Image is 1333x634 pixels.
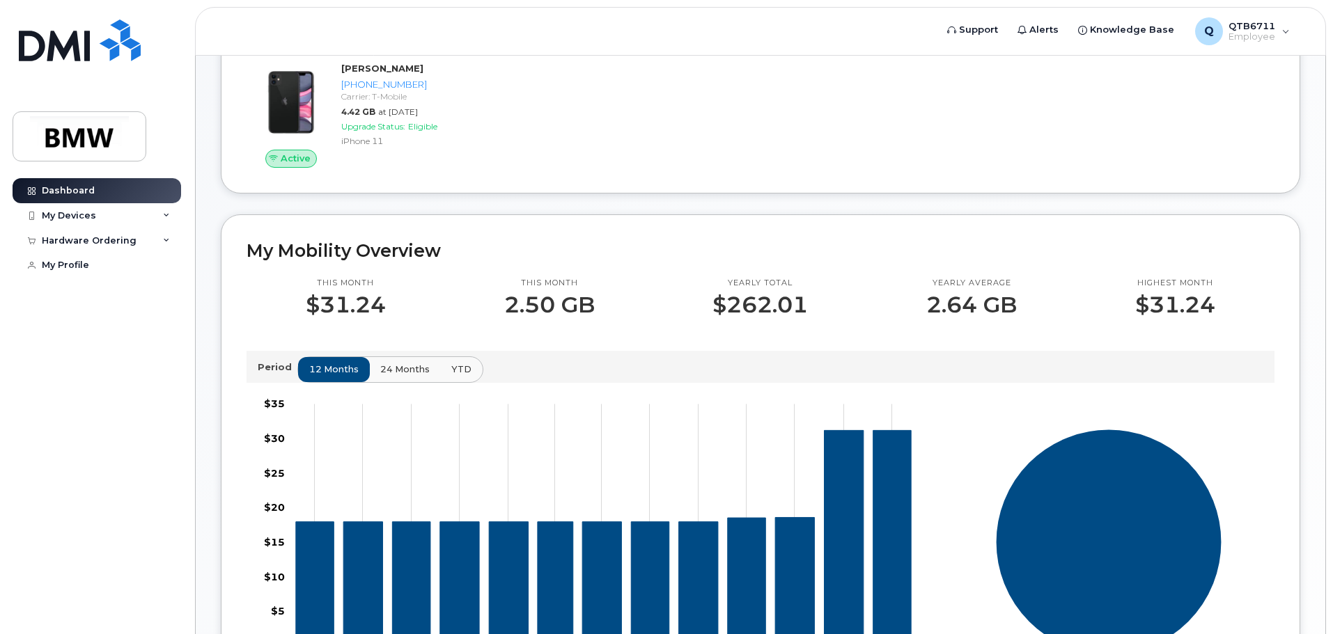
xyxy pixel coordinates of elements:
span: 24 months [380,363,430,376]
p: 2.64 GB [926,292,1017,317]
p: $262.01 [712,292,808,317]
div: QTB6711 [1185,17,1300,45]
strong: [PERSON_NAME] [341,63,423,74]
div: iPhone 11 [341,135,485,147]
a: Alerts [1008,16,1068,44]
tspan: $10 [264,570,285,583]
p: Highest month [1135,278,1215,289]
span: Support [959,23,998,37]
tspan: $25 [264,466,285,479]
tspan: $30 [264,431,285,444]
span: Knowledge Base [1090,23,1174,37]
h2: My Mobility Overview [247,240,1274,261]
div: [PHONE_NUMBER] [341,78,485,91]
tspan: $20 [264,501,285,514]
div: Carrier: T-Mobile [341,90,485,102]
tspan: $35 [264,397,285,410]
a: Active[PERSON_NAME][PHONE_NUMBER]Carrier: T-Mobile4.42 GBat [DATE]Upgrade Status:EligibleiPhone 11 [247,62,491,168]
span: QTB6711 [1229,20,1275,31]
a: Support [937,16,1008,44]
iframe: Messenger Launcher [1272,573,1323,624]
span: Upgrade Status: [341,121,405,132]
span: Eligible [408,121,437,132]
tspan: $5 [271,605,285,617]
span: Employee [1229,31,1275,42]
p: This month [306,278,386,289]
p: 2.50 GB [504,292,595,317]
span: Active [281,152,311,165]
span: at [DATE] [378,106,418,117]
span: Alerts [1029,23,1059,37]
tspan: $15 [264,536,285,548]
a: Knowledge Base [1068,16,1184,44]
p: Yearly average [926,278,1017,289]
span: Q [1204,23,1214,40]
p: $31.24 [306,292,386,317]
p: Yearly total [712,278,808,289]
span: YTD [451,363,471,376]
p: This month [504,278,595,289]
img: iPhone_11.jpg [258,69,325,136]
span: 4.42 GB [341,106,375,117]
p: $31.24 [1135,292,1215,317]
p: Period [258,360,297,374]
